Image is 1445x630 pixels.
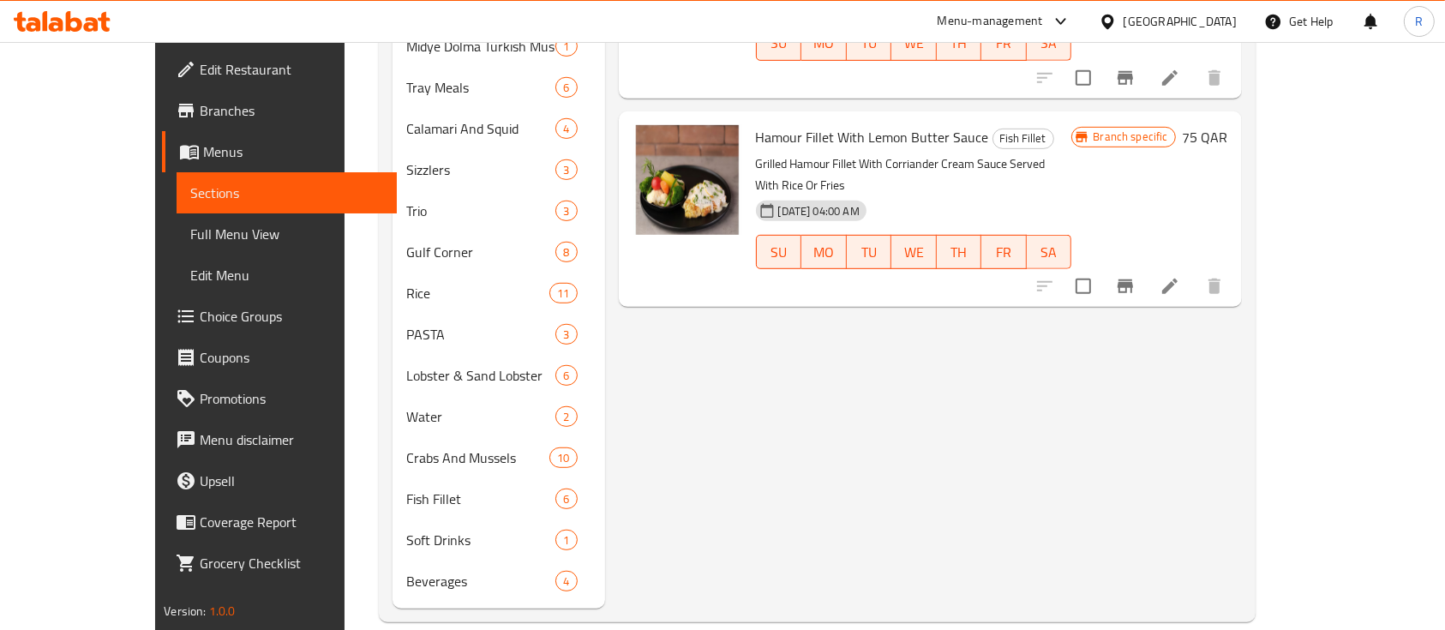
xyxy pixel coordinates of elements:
[549,283,577,303] div: items
[393,396,605,437] div: Water2
[162,543,397,584] a: Grocery Checklist
[406,242,556,262] span: Gulf Corner
[1160,68,1180,88] a: Edit menu item
[200,59,383,80] span: Edit Restaurant
[550,450,576,466] span: 10
[847,27,892,61] button: TU
[898,240,930,265] span: WE
[393,355,605,396] div: Lobster & Sand Lobster6
[406,118,556,139] div: Calamari And Squid
[200,100,383,121] span: Branches
[1065,60,1101,96] span: Select to update
[406,406,556,427] span: Water
[1183,125,1228,149] h6: 75 QAR
[556,80,576,96] span: 6
[801,235,847,269] button: MO
[1124,12,1237,31] div: [GEOGRAPHIC_DATA]
[190,224,383,244] span: Full Menu View
[1086,129,1174,145] span: Branch specific
[406,447,549,468] div: Crabs And Mussels
[162,337,397,378] a: Coupons
[633,125,742,235] img: Hamour Fillet With Lemon Butter Sauce
[393,314,605,355] div: PASTA3
[771,203,866,219] span: [DATE] 04:00 AM
[555,118,577,139] div: items
[406,77,556,98] div: Tray Meals
[190,265,383,285] span: Edit Menu
[162,90,397,131] a: Branches
[1160,276,1180,297] a: Edit menu item
[406,159,556,180] div: Sizzlers
[937,235,982,269] button: TH
[406,530,556,550] span: Soft Drinks
[756,27,801,61] button: SU
[555,36,577,57] div: items
[200,306,383,327] span: Choice Groups
[555,365,577,386] div: items
[162,378,397,419] a: Promotions
[854,31,885,56] span: TU
[555,324,577,345] div: items
[177,213,397,255] a: Full Menu View
[203,141,383,162] span: Menus
[200,553,383,573] span: Grocery Checklist
[756,153,1072,196] p: Grilled Hamour Fillet With Corriander Cream Sauce Served With Rice Or Fries
[1194,57,1235,99] button: delete
[555,489,577,509] div: items
[891,235,937,269] button: WE
[190,183,383,203] span: Sections
[556,491,576,507] span: 6
[209,600,236,622] span: 1.0.0
[1415,12,1423,31] span: R
[162,296,397,337] a: Choice Groups
[944,240,975,265] span: TH
[406,201,556,221] span: Trio
[393,67,605,108] div: Tray Meals6
[393,190,605,231] div: Trio3
[200,388,383,409] span: Promotions
[550,285,576,302] span: 11
[393,108,605,149] div: Calamari And Squid4
[200,512,383,532] span: Coverage Report
[981,235,1027,269] button: FR
[200,347,383,368] span: Coupons
[393,478,605,519] div: Fish Fillet6
[393,273,605,314] div: Rice11
[164,600,206,622] span: Version:
[764,240,794,265] span: SU
[393,26,605,67] div: Midye Dolma Turkish Mussels1
[162,419,397,460] a: Menu disclaimer
[406,36,556,57] span: Midye Dolma Turkish Mussels
[993,129,1053,148] span: Fish Fillet
[393,231,605,273] div: Gulf Corner8
[988,31,1020,56] span: FR
[937,27,982,61] button: TH
[808,240,840,265] span: MO
[393,561,605,602] div: Beverages4
[162,49,397,90] a: Edit Restaurant
[556,368,576,384] span: 6
[847,235,892,269] button: TU
[393,437,605,478] div: Crabs And Mussels10
[200,429,383,450] span: Menu disclaimer
[555,571,577,591] div: items
[555,159,577,180] div: items
[162,131,397,172] a: Menus
[406,283,549,303] span: Rice
[556,121,576,137] span: 4
[556,162,576,178] span: 3
[1034,240,1065,265] span: SA
[555,530,577,550] div: items
[898,31,930,56] span: WE
[200,471,383,491] span: Upsell
[556,203,576,219] span: 3
[981,27,1027,61] button: FR
[1105,57,1146,99] button: Branch-specific-item
[406,571,556,591] span: Beverages
[162,501,397,543] a: Coverage Report
[556,532,576,549] span: 1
